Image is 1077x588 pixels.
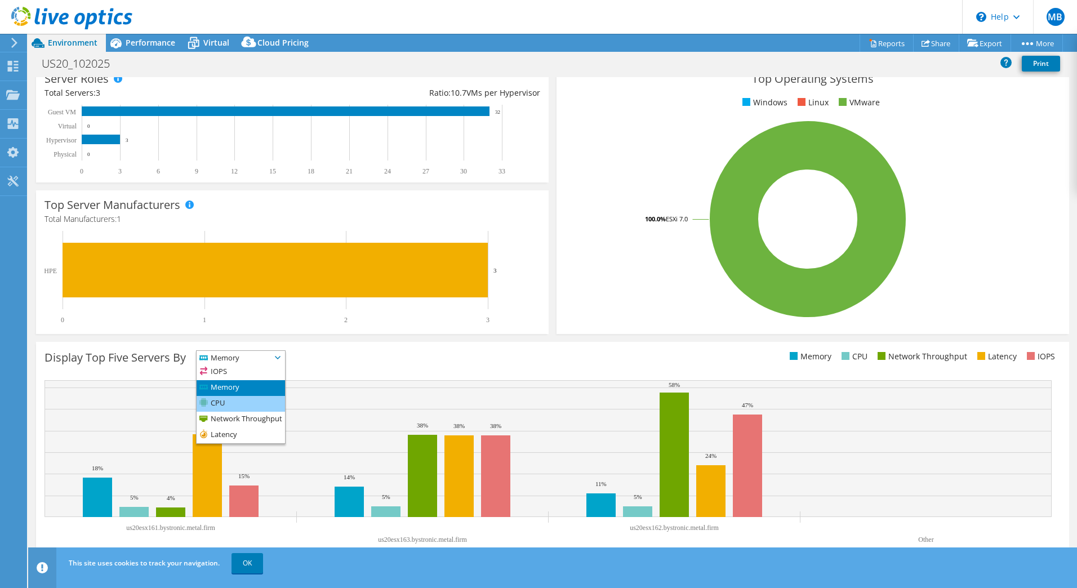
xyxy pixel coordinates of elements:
[44,267,57,275] text: HPE
[378,536,467,544] text: us20esx163.bystronic.metal.firm
[1024,350,1055,363] li: IOPS
[69,558,220,568] span: This site uses cookies to track your navigation.
[451,87,466,98] span: 10.7
[860,34,914,52] a: Reports
[976,12,986,22] svg: \n
[308,167,314,175] text: 18
[197,396,285,412] li: CPU
[453,422,465,429] text: 38%
[61,316,64,324] text: 0
[80,167,83,175] text: 0
[92,465,103,471] text: 18%
[203,316,206,324] text: 1
[44,199,180,211] h3: Top Server Manufacturers
[48,108,76,116] text: Guest VM
[96,87,100,98] span: 3
[630,524,719,532] text: us20esx162.bystronic.metal.firm
[490,422,501,429] text: 38%
[493,267,497,274] text: 3
[499,167,505,175] text: 33
[705,452,716,459] text: 24%
[44,73,109,85] h3: Server Roles
[197,364,285,380] li: IOPS
[634,493,642,500] text: 5%
[974,350,1017,363] li: Latency
[157,167,160,175] text: 6
[197,412,285,427] li: Network Throughput
[595,480,607,487] text: 11%
[486,316,489,324] text: 3
[787,350,831,363] li: Memory
[839,350,867,363] li: CPU
[197,351,271,364] span: Memory
[666,215,688,223] tspan: ESXi 7.0
[126,524,215,532] text: us20esx161.bystronic.metal.firm
[292,87,540,99] div: Ratio: VMs per Hypervisor
[257,37,309,48] span: Cloud Pricing
[195,167,198,175] text: 9
[167,495,175,501] text: 4%
[875,350,967,363] li: Network Throughput
[740,96,787,109] li: Windows
[44,87,292,99] div: Total Servers:
[382,493,390,500] text: 5%
[203,37,229,48] span: Virtual
[197,427,285,443] li: Latency
[58,122,77,130] text: Virtual
[795,96,829,109] li: Linux
[836,96,880,109] li: VMware
[918,536,933,544] text: Other
[460,167,467,175] text: 30
[1011,34,1063,52] a: More
[48,37,97,48] span: Environment
[130,494,139,501] text: 5%
[565,73,1061,85] h3: Top Operating Systems
[1022,56,1060,72] a: Print
[959,34,1011,52] a: Export
[269,167,276,175] text: 15
[495,109,500,115] text: 32
[54,150,77,158] text: Physical
[126,137,128,143] text: 3
[344,474,355,480] text: 14%
[232,553,263,573] a: OK
[417,422,428,429] text: 38%
[1047,8,1065,26] span: MB
[238,473,250,479] text: 15%
[913,34,959,52] a: Share
[46,136,77,144] text: Hypervisor
[44,213,540,225] h4: Total Manufacturers:
[422,167,429,175] text: 27
[126,37,175,48] span: Performance
[37,57,127,70] h1: US20_102025
[384,167,391,175] text: 24
[742,402,753,408] text: 47%
[669,381,680,388] text: 58%
[346,167,353,175] text: 21
[344,316,348,324] text: 2
[117,213,121,224] span: 1
[231,167,238,175] text: 12
[87,123,90,129] text: 0
[87,152,90,157] text: 0
[118,167,122,175] text: 3
[197,380,285,396] li: Memory
[645,215,666,223] tspan: 100.0%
